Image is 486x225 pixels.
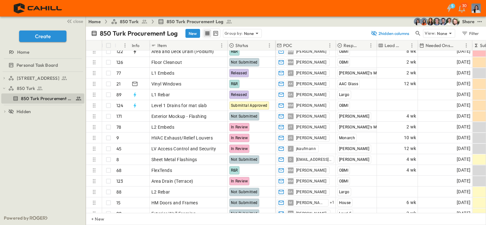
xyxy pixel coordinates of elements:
span: [PERSON_NAME]. [296,211,328,216]
button: kanban view [212,30,219,37]
span: LV Access Control and Security [151,146,216,152]
p: 9 [116,135,119,141]
span: Not Submitted [231,157,258,162]
span: D [289,159,292,160]
button: Menu [266,42,273,49]
span: Submittal Approved [231,103,267,108]
div: Info [132,37,140,54]
span: Not Submitted [231,190,258,194]
span: MM [288,51,294,51]
button: close [64,17,84,25]
button: Menu [367,42,375,49]
nav: breadcrumbs [88,18,236,25]
span: OBMI [339,168,349,173]
div: table view [203,29,220,38]
span: [PERSON_NAME]'s Metals [339,71,386,75]
span: L1 Rebar [151,92,170,98]
span: Largo [339,190,350,194]
p: 68 [116,167,121,174]
span: [PERSON_NAME][EMAIL_ADDRESS][DOMAIN_NAME] [296,200,326,205]
span: [PERSON_NAME] [296,125,327,130]
span: 4 wk [406,112,416,120]
span: Personal Task Board [17,62,58,68]
img: Stephanie McNeill (smcneill@cahill-sf.com) [420,18,428,25]
span: R&R [231,82,238,86]
img: Casey Kasten (ckasten@cahill-sf.com) [439,18,447,25]
button: Sort [360,42,367,49]
span: Released [231,71,247,75]
p: 78 [116,124,121,130]
button: 5 [443,3,455,14]
p: 850 Turk Procurement Log [100,29,178,38]
a: 850 Turk Procurement Log [1,94,83,103]
button: Sort [294,42,301,49]
p: 77 [116,70,121,76]
span: [DATE] [457,69,470,77]
p: 171 [116,113,122,119]
p: + New [91,216,95,222]
button: Filter [459,29,481,38]
p: 8 [116,156,119,163]
a: 850 Turk [111,18,148,25]
a: Home [88,18,101,25]
span: 2 wk [406,123,416,131]
span: Sheet Metal Flashings [151,156,197,163]
p: None [244,30,254,37]
span: 12 wk [404,145,416,152]
p: 30 [462,3,467,8]
div: Personal Task Boardtest [1,60,84,70]
span: [PERSON_NAME] [296,114,327,119]
a: [STREET_ADDRESS] [8,74,83,83]
span: [DATE] [457,145,470,152]
button: Create [19,31,66,42]
span: HVAC Exhaust/Relief Louvers [151,135,213,141]
span: FlexTends [151,167,172,174]
div: 850 Turktest [1,83,84,93]
p: Responsible Contractor [344,42,359,49]
div: [STREET_ADDRESS]test [1,73,84,83]
p: 123 [116,178,123,184]
span: [DATE] [457,167,470,174]
span: 12 wk [404,80,416,87]
span: [DATE] [457,156,470,163]
div: # [115,40,131,51]
span: Released [231,92,247,97]
span: Exterior Mockup - Flashing [151,113,207,119]
span: Area Drain (Terrace) [151,178,193,184]
span: Level 1 Drains for mat slab [151,102,207,109]
p: Group by: [225,30,243,37]
span: MM [288,105,294,106]
span: 850 Turk [17,85,35,92]
button: Menu [408,42,416,49]
button: Menu [218,42,226,49]
span: OBMI [339,49,349,54]
button: Menu [326,42,334,49]
span: GA [288,94,293,95]
div: Info [131,40,150,51]
p: 21 [116,81,121,87]
button: Sort [401,42,408,49]
span: [DATE] [457,80,470,87]
span: [PERSON_NAME] [296,168,327,173]
span: 8 wk [406,48,416,55]
a: 850 Turk Procurement Log [158,18,232,25]
span: OBMI [339,103,349,108]
a: Personal Task Board [1,61,83,70]
p: 45 [116,146,121,152]
p: 99 [116,210,121,217]
span: Area and Deck Drain (Podium) [151,48,214,55]
span: [DATE] [457,199,470,206]
span: L2 Rebar [151,189,170,195]
span: jkaufmann [296,146,316,151]
a: 850 Turk [8,84,83,93]
span: Exterior Wall Framing [151,210,196,217]
span: HM Doors and Frames [151,200,198,206]
span: R&R [231,168,238,173]
span: [DATE] [457,123,470,131]
img: Jared Salin (jsalin@cahill-sf.com) [433,18,441,25]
